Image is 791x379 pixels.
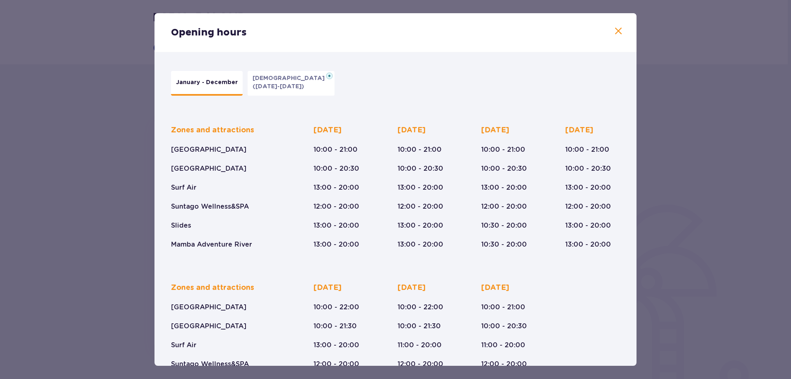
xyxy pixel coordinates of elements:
p: Slides [171,221,191,230]
p: 13:00 - 20:00 [565,240,611,249]
p: Zones and attractions [171,283,254,293]
p: 10:00 - 20:30 [481,322,527,331]
p: 13:00 - 20:00 [314,221,359,230]
p: 13:00 - 20:00 [314,183,359,192]
p: 10:00 - 22:00 [314,303,359,312]
p: ([DATE]-[DATE]) [253,82,304,91]
p: 12:00 - 20:00 [565,202,611,211]
p: Opening hours [171,26,247,39]
p: 11:00 - 20:00 [481,341,525,350]
p: 10:00 - 20:30 [398,164,443,173]
p: [DATE] [398,125,426,135]
p: 13:00 - 20:00 [565,221,611,230]
p: 12:00 - 20:00 [398,202,443,211]
p: Suntago Wellness&SPA [171,360,249,369]
p: 13:00 - 20:00 [314,341,359,350]
p: Surf Air [171,183,197,192]
p: 10:00 - 20:30 [481,164,527,173]
p: 12:00 - 20:00 [314,202,359,211]
p: 10:00 - 21:30 [314,322,357,331]
button: January - December [171,71,243,96]
p: [DATE] [565,125,593,135]
p: 13:00 - 20:00 [398,240,443,249]
p: 10:30 - 20:00 [481,240,527,249]
p: 10:00 - 21:00 [565,145,609,154]
p: Zones and attractions [171,125,254,135]
p: Surf Air [171,341,197,350]
button: [DEMOGRAPHIC_DATA]([DATE]-[DATE]) [248,71,335,96]
p: [GEOGRAPHIC_DATA] [171,145,246,154]
p: Mamba Adventure River [171,240,252,249]
p: 10:00 - 21:30 [398,322,441,331]
p: 12:00 - 20:00 [481,202,527,211]
p: 13:00 - 20:00 [398,183,443,192]
p: Suntago Wellness&SPA [171,202,249,211]
p: [DATE] [314,125,342,135]
p: [DATE] [314,283,342,293]
p: [GEOGRAPHIC_DATA] [171,322,246,331]
p: 11:00 - 20:00 [398,341,442,350]
p: January - December [176,78,238,87]
p: 13:00 - 20:00 [481,183,527,192]
p: 12:00 - 20:00 [314,360,359,369]
p: 12:00 - 20:00 [398,360,443,369]
p: 10:00 - 21:00 [481,303,525,312]
p: 13:00 - 20:00 [398,221,443,230]
p: [DATE] [481,125,509,135]
p: 10:00 - 21:00 [398,145,442,154]
p: 10:00 - 20:30 [314,164,359,173]
p: 13:00 - 20:00 [314,240,359,249]
p: [DATE] [398,283,426,293]
p: [DEMOGRAPHIC_DATA] [253,74,330,82]
p: [GEOGRAPHIC_DATA] [171,303,246,312]
p: [GEOGRAPHIC_DATA] [171,164,246,173]
p: 10:00 - 21:00 [481,145,525,154]
p: 10:30 - 20:00 [481,221,527,230]
p: 10:00 - 22:00 [398,303,443,312]
p: 10:00 - 20:30 [565,164,611,173]
p: 12:00 - 20:00 [481,360,527,369]
p: [DATE] [481,283,509,293]
p: 13:00 - 20:00 [565,183,611,192]
p: 10:00 - 21:00 [314,145,358,154]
